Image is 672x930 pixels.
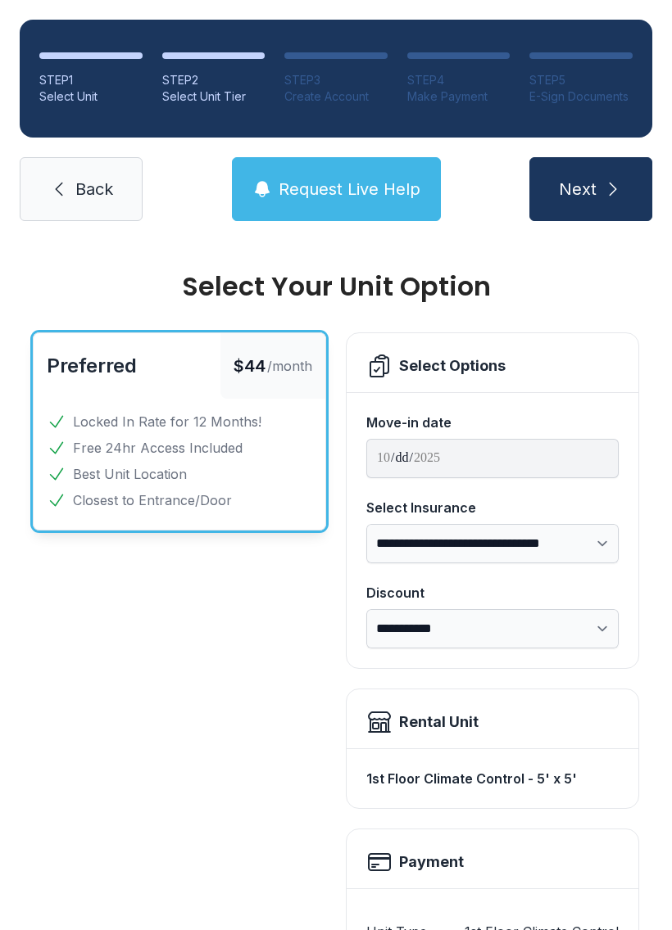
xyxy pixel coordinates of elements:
[366,498,619,517] div: Select Insurance
[39,88,143,105] div: Select Unit
[366,439,619,478] input: Move-in date
[33,273,639,300] div: Select Your Unit Option
[399,354,506,377] div: Select Options
[529,72,633,88] div: STEP 5
[73,438,243,458] span: Free 24hr Access Included
[366,524,619,563] select: Select Insurance
[39,72,143,88] div: STEP 1
[75,178,113,201] span: Back
[407,72,511,88] div: STEP 4
[366,413,619,432] div: Move-in date
[366,762,619,795] div: 1st Floor Climate Control - 5' x 5'
[529,88,633,105] div: E-Sign Documents
[366,609,619,648] select: Discount
[47,353,137,379] button: Preferred
[559,178,597,201] span: Next
[162,88,266,105] div: Select Unit Tier
[284,88,388,105] div: Create Account
[73,412,261,431] span: Locked In Rate for 12 Months!
[234,354,266,377] span: $44
[366,583,619,603] div: Discount
[279,178,420,201] span: Request Live Help
[162,72,266,88] div: STEP 2
[284,72,388,88] div: STEP 3
[399,711,479,734] div: Rental Unit
[73,490,232,510] span: Closest to Entrance/Door
[267,356,312,376] span: /month
[399,851,464,874] h2: Payment
[47,354,137,377] span: Preferred
[73,464,187,484] span: Best Unit Location
[407,88,511,105] div: Make Payment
